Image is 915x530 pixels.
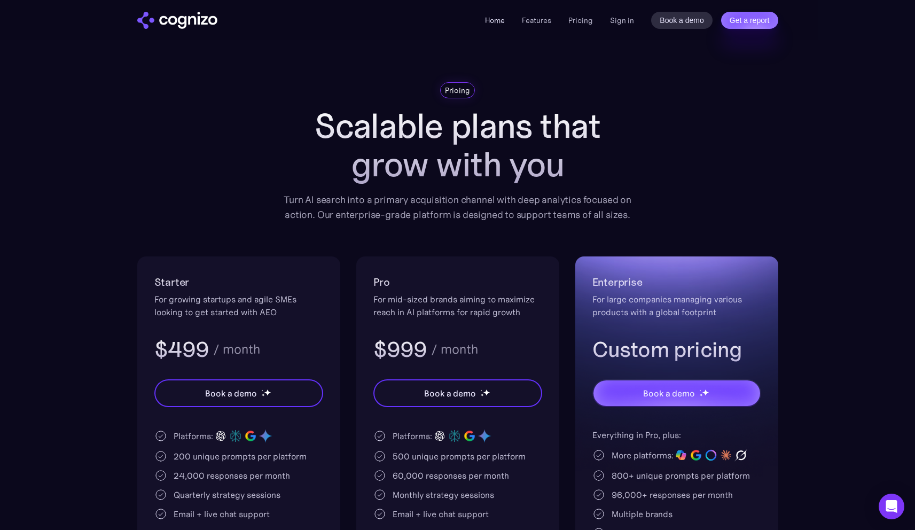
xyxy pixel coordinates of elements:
div: Email + live chat support [393,508,489,520]
div: For growing startups and agile SMEs looking to get started with AEO [154,293,323,318]
img: star [264,389,271,396]
div: Book a demo [643,387,694,400]
div: For large companies managing various products with a global footprint [592,293,761,318]
div: 800+ unique prompts per platform [612,469,750,482]
div: Monthly strategy sessions [393,488,494,501]
h3: $499 [154,336,209,363]
a: Book a demostarstarstar [154,379,323,407]
div: 200 unique prompts per platform [174,450,307,463]
a: Get a report [721,12,778,29]
a: Book a demo [651,12,713,29]
div: For mid-sized brands aiming to maximize reach in AI platforms for rapid growth [373,293,542,318]
div: / month [431,343,478,356]
img: star [699,389,701,391]
a: Book a demostarstarstar [373,379,542,407]
a: home [137,12,217,29]
div: 500 unique prompts per platform [393,450,526,463]
a: Book a demostarstarstar [592,379,761,407]
div: Book a demo [424,387,475,400]
a: Pricing [568,15,593,25]
div: Platforms: [393,430,432,442]
img: star [480,393,484,397]
div: Email + live chat support [174,508,270,520]
h3: $999 [373,336,427,363]
h3: Custom pricing [592,336,761,363]
img: star [702,389,709,396]
img: star [483,389,490,396]
div: 24,000 responses per month [174,469,290,482]
img: cognizo logo [137,12,217,29]
div: Open Intercom Messenger [879,494,904,519]
img: star [699,393,703,397]
h2: Starter [154,274,323,291]
div: / month [213,343,260,356]
div: 96,000+ responses per month [612,488,733,501]
img: star [261,389,263,391]
div: Book a demo [205,387,256,400]
a: Sign in [610,14,634,27]
div: More platforms: [612,449,674,462]
div: 60,000 responses per month [393,469,509,482]
div: Quarterly strategy sessions [174,488,280,501]
h1: Scalable plans that grow with you [276,107,639,184]
h2: Enterprise [592,274,761,291]
div: Platforms: [174,430,213,442]
div: Multiple brands [612,508,672,520]
h2: Pro [373,274,542,291]
img: star [480,389,482,391]
a: Home [485,15,505,25]
div: Turn AI search into a primary acquisition channel with deep analytics focused on action. Our ente... [276,192,639,222]
img: star [261,393,265,397]
a: Features [522,15,551,25]
div: Everything in Pro, plus: [592,428,761,441]
div: Pricing [445,85,471,96]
